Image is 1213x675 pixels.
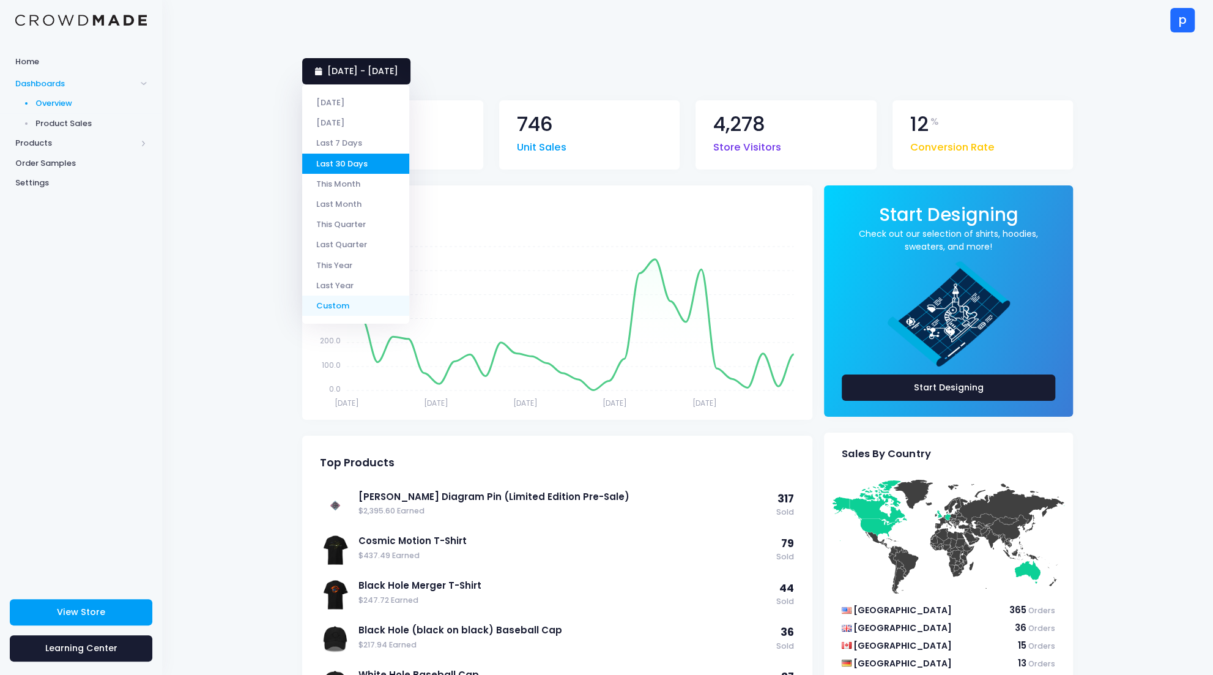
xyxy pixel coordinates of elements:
[776,507,794,518] span: Sold
[322,359,341,370] tspan: 100.0
[1018,639,1026,652] span: 15
[358,624,770,637] a: Black Hole (black on black) Baseball Cap
[879,212,1018,224] a: Start Designing
[513,398,538,408] tspan: [DATE]
[853,604,951,616] span: [GEOGRAPHIC_DATA]
[517,134,566,155] span: Unit Sales
[779,581,794,595] span: 44
[302,113,409,133] li: [DATE]
[329,383,341,393] tspan: 0.0
[853,657,951,669] span: [GEOGRAPHIC_DATA]
[1009,603,1026,616] span: 365
[910,114,929,135] span: 12
[842,375,1055,401] a: Start Designing
[777,491,794,506] span: 317
[358,550,770,562] span: $437.49 Earned
[781,625,794,640] span: 36
[302,214,409,234] li: This Quarter
[842,228,1055,253] a: Check out our selection of shirts, hoodies, sweaters, and more!
[302,154,409,174] li: Last 30 Days
[302,296,409,316] li: Custom
[1028,641,1055,651] span: Orders
[10,635,152,662] a: Learning Center
[302,194,409,214] li: Last Month
[302,58,410,84] a: [DATE] - [DATE]
[358,595,770,606] span: $247.72 Earned
[692,398,716,408] tspan: [DATE]
[910,134,995,155] span: Conversion Rate
[603,398,627,408] tspan: [DATE]
[358,640,770,651] span: $217.94 Earned
[10,599,152,625] a: View Store
[302,234,409,255] li: Last Quarter
[45,642,117,654] span: Learning Center
[15,56,147,68] span: Home
[853,640,951,652] span: [GEOGRAPHIC_DATA]
[930,114,939,129] span: %
[776,641,794,652] span: Sold
[358,534,770,548] a: Cosmic Motion T-Shirt
[320,335,341,346] tspan: 200.0
[781,536,794,551] span: 79
[327,65,398,77] span: [DATE] - [DATE]
[35,97,147,110] span: Overview
[335,398,359,408] tspan: [DATE]
[1028,658,1055,669] span: Orders
[853,622,951,634] span: [GEOGRAPHIC_DATA]
[15,177,147,189] span: Settings
[842,448,930,460] span: Sales By Country
[1015,621,1026,634] span: 36
[358,505,770,517] span: $2,395.60 Earned
[776,551,794,563] span: Sold
[15,15,147,26] img: Logo
[776,596,794,608] span: Sold
[302,255,409,275] li: This Year
[302,174,409,194] li: This Month
[358,490,770,504] a: [PERSON_NAME] Diagram Pin (Limited Edition Pre-Sale)
[1028,623,1055,633] span: Orders
[713,134,781,155] span: Store Visitors
[15,78,136,90] span: Dashboards
[302,133,409,153] li: Last 7 Days
[57,606,105,618] span: View Store
[15,137,136,149] span: Products
[35,117,147,130] span: Product Sales
[15,157,147,170] span: Order Samples
[713,114,765,135] span: 4,278
[1018,657,1026,669] span: 13
[1170,8,1195,32] div: p
[1028,605,1055,616] span: Orders
[320,457,395,469] span: Top Products
[302,92,409,113] li: [DATE]
[424,398,448,408] tspan: [DATE]
[879,202,1018,227] span: Start Designing
[358,579,770,592] a: Black Hole Merger T-Shirt
[517,114,553,135] span: 746
[302,275,409,296] li: Last Year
